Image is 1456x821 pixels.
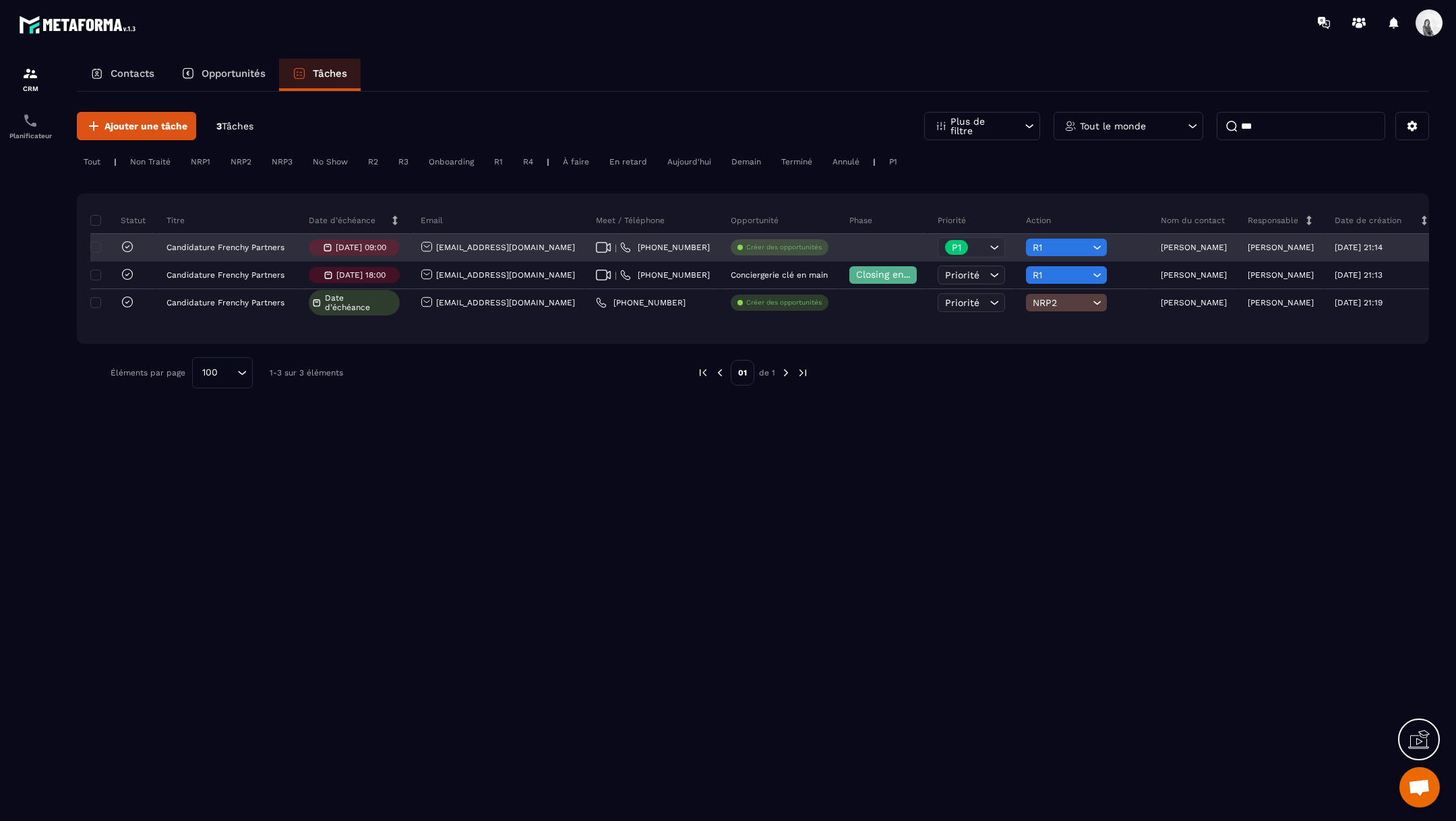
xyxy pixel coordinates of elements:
[1335,270,1383,280] p: [DATE] 21:13
[945,270,979,280] span: Priorité
[1335,298,1383,307] p: [DATE] 21:19
[1161,215,1225,226] p: Nom du contact
[279,59,361,91] a: Tâches
[1248,270,1314,280] p: [PERSON_NAME]
[938,215,966,226] p: Priorité
[556,154,596,170] div: À faire
[392,154,415,170] div: R3
[3,85,57,92] p: CRM
[615,270,617,280] span: |
[882,154,904,170] div: P1
[775,154,819,170] div: Terminé
[746,243,822,252] p: Créer des opportunités
[202,67,266,80] p: Opportunités
[1161,243,1227,252] p: [PERSON_NAME]
[1033,297,1089,308] span: NRP2
[725,154,768,170] div: Demain
[1026,215,1051,226] p: Action
[697,367,709,379] img: prev
[104,119,187,133] span: Ajouter une tâche
[826,154,866,170] div: Annulé
[873,157,876,166] p: |
[336,270,386,280] p: [DATE] 18:00
[309,215,375,226] p: Date d’échéance
[166,243,284,252] p: Candidature Frenchy Partners
[1248,298,1314,307] p: [PERSON_NAME]
[77,59,168,91] a: Contacts
[22,113,38,129] img: scheduler
[1161,270,1227,280] p: [PERSON_NAME]
[547,157,549,166] p: |
[731,215,779,226] p: Opportunité
[487,154,510,170] div: R1
[3,132,57,140] p: Planificateur
[1161,298,1227,307] p: [PERSON_NAME]
[306,154,355,170] div: No Show
[166,298,284,307] p: Candidature Frenchy Partners
[1335,215,1401,226] p: Date de création
[265,154,299,170] div: NRP3
[77,112,196,140] button: Ajouter une tâche
[313,67,347,80] p: Tâches
[1335,243,1383,252] p: [DATE] 21:14
[1033,270,1089,280] span: R1
[1248,243,1314,252] p: [PERSON_NAME]
[1399,767,1440,808] div: Ouvrir le chat
[222,365,234,380] input: Search for option
[849,215,872,226] p: Phase
[952,243,961,252] p: P1
[224,154,258,170] div: NRP2
[3,102,57,150] a: schedulerschedulerPlanificateur
[797,367,809,379] img: next
[184,154,217,170] div: NRP1
[3,55,57,102] a: formationformationCRM
[856,269,933,280] span: Closing en cours
[950,117,1010,135] p: Plus de filtre
[759,367,775,378] p: de 1
[661,154,718,170] div: Aujourd'hui
[731,270,828,280] p: Conciergerie clé en main
[421,215,443,226] p: Email
[714,367,726,379] img: prev
[216,120,253,133] p: 3
[1080,121,1146,131] p: Tout le monde
[19,12,140,37] img: logo
[780,367,792,379] img: next
[22,65,38,82] img: formation
[620,242,710,253] a: [PHONE_NUMBER]
[168,59,279,91] a: Opportunités
[361,154,385,170] div: R2
[198,365,222,380] span: 100
[596,297,686,308] a: [PHONE_NUMBER]
[516,154,540,170] div: R4
[114,157,117,166] p: |
[731,360,754,386] p: 01
[166,215,185,226] p: Titre
[270,368,343,377] p: 1-3 sur 3 éléments
[620,270,710,280] a: [PHONE_NUMBER]
[192,357,253,388] div: Search for option
[1248,215,1298,226] p: Responsable
[615,243,617,253] span: |
[222,121,253,131] span: Tâches
[603,154,654,170] div: En retard
[1033,242,1089,253] span: R1
[422,154,481,170] div: Onboarding
[111,67,154,80] p: Contacts
[77,154,107,170] div: Tout
[166,270,284,280] p: Candidature Frenchy Partners
[945,297,979,308] span: Priorité
[336,243,386,252] p: [DATE] 09:00
[94,215,146,226] p: Statut
[325,293,396,312] span: Date d’échéance
[111,368,185,377] p: Éléments par page
[596,215,665,226] p: Meet / Téléphone
[746,298,822,307] p: Créer des opportunités
[123,154,177,170] div: Non Traité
